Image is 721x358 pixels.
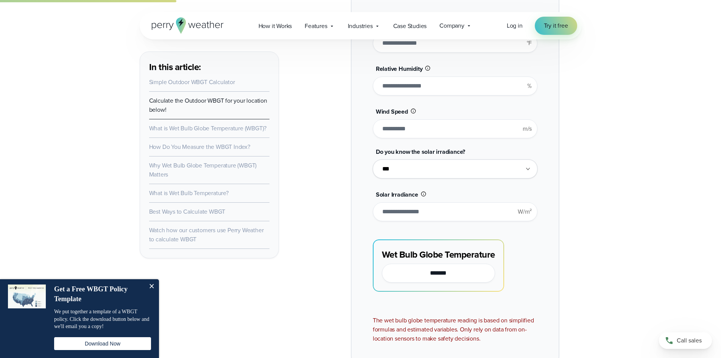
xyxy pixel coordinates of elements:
span: Do you know the solar irradiance? [376,147,465,156]
img: dialog featured image [8,285,46,308]
span: Industries [348,22,373,31]
a: Calculate the Outdoor WBGT for your location below! [149,96,267,114]
span: Try it free [544,21,568,30]
a: Watch how our customers use Perry Weather to calculate WBGT [149,226,264,244]
a: Log in [507,21,523,30]
a: How Do You Measure the WBGT Index? [149,142,250,151]
h3: In this article: [149,61,269,73]
span: Wind Speed [376,107,408,116]
a: Try it free [535,17,577,35]
div: The wet bulb globe temperature reading is based on simplified formulas and estimated variables. O... [373,316,537,343]
button: Download Now [54,337,151,350]
button: Close [144,279,159,294]
a: What is Wet Bulb Globe Temperature (WBGT)? [149,124,267,133]
span: Relative Humidity [376,64,423,73]
a: Call sales [659,332,712,349]
a: Simple Outdoor WBGT Calculator [149,78,235,86]
h4: Get a Free WBGT Policy Template [54,285,143,304]
a: Why Wet Bulb Globe Temperature (WBGT) Matters [149,161,257,179]
span: Call sales [677,336,702,345]
span: Company [439,21,464,30]
a: Best Ways to Calculate WBGT [149,207,226,216]
span: Features [305,22,327,31]
a: What is Wet Bulb Temperature? [149,189,229,197]
span: How it Works [259,22,292,31]
a: How it Works [252,18,299,34]
a: Case Studies [387,18,433,34]
span: Case Studies [393,22,427,31]
p: We put together a template of a WBGT policy. Click the download button below and we'll email you ... [54,308,151,330]
span: Solar Irradiance [376,190,418,199]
